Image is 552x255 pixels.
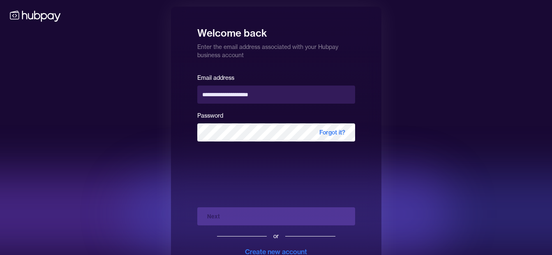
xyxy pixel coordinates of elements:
[309,123,355,141] span: Forgot it?
[197,74,234,81] label: Email address
[197,112,223,119] label: Password
[273,232,279,240] div: or
[197,39,355,59] p: Enter the email address associated with your Hubpay business account
[197,21,355,39] h1: Welcome back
